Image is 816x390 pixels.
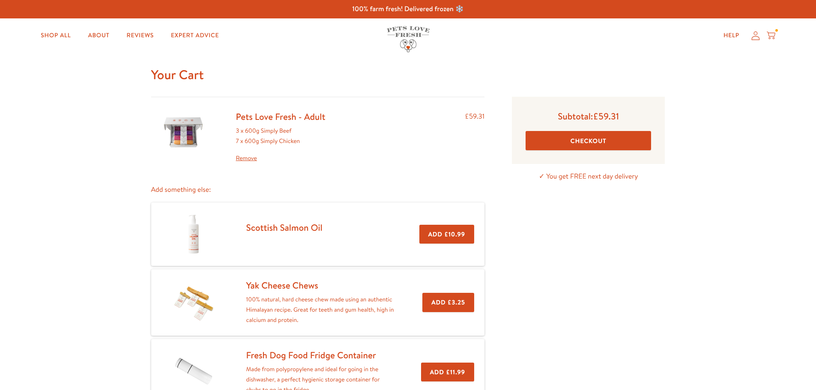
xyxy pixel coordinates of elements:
iframe: Gorgias live chat messenger [773,350,807,381]
a: Expert Advice [164,27,226,44]
button: Add £10.99 [419,225,474,244]
a: About [81,27,116,44]
img: Pets Love Fresh [387,26,430,52]
button: Checkout [526,131,651,150]
a: Remove [236,153,326,164]
a: Shop All [34,27,78,44]
p: Add something else: [151,184,485,196]
div: £59.31 [465,111,484,164]
a: Pets Love Fresh - Adult [236,110,326,123]
p: 100% natural, hard cheese chew made using an authentic Himalayan recipe. Great for teeth and gum ... [246,295,395,325]
p: Subtotal: [526,110,651,122]
button: Add £11.99 [421,363,474,382]
a: Help [717,27,746,44]
a: Reviews [120,27,161,44]
button: Add £3.25 [422,293,474,312]
p: ✓ You get FREE next day delivery [512,171,665,182]
a: Fresh Dog Food Fridge Container [246,349,376,361]
a: Scottish Salmon Oil [246,221,323,234]
img: Scottish Salmon Oil [172,213,215,256]
span: £59.31 [593,110,619,122]
a: Yak Cheese Chews [246,279,318,292]
img: Yak Cheese Chews [172,281,215,324]
h1: Your Cart [151,66,665,83]
div: 3 x 600g Simply Beef 7 x 600g Simply Chicken [236,126,326,163]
